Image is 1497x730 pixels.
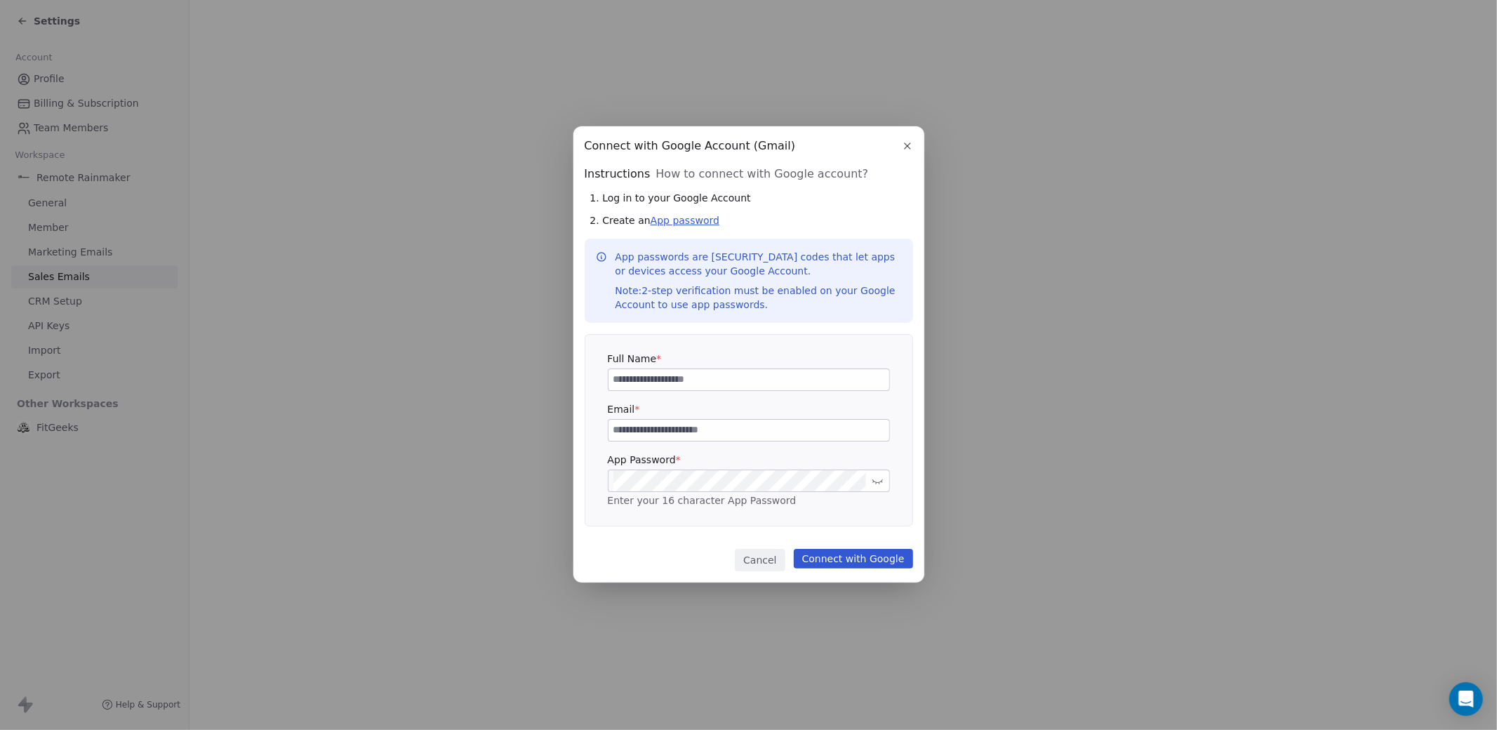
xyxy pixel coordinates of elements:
img: tab_keywords_by_traffic_grey.svg [140,81,151,93]
span: 1. Log in to your Google Account [590,191,751,205]
span: Enter your 16 character App Password [608,495,797,506]
div: Domain Overview [53,83,126,92]
span: Note: [616,285,642,296]
span: 2. Create an [590,213,720,227]
img: website_grey.svg [22,36,34,48]
img: tab_domain_overview_orange.svg [38,81,49,93]
label: Email [608,402,890,416]
span: Connect with Google Account (Gmail) [585,138,796,154]
div: 2-step verification must be enabled on your Google Account to use app passwords. [616,284,902,312]
button: Cancel [735,549,785,571]
label: Full Name [608,352,890,366]
button: Connect with Google [794,549,913,569]
span: How to connect with Google account? [656,166,868,182]
a: App password [651,215,719,226]
img: logo_orange.svg [22,22,34,34]
div: Keywords by Traffic [155,83,237,92]
p: App passwords are [SECURITY_DATA] codes that let apps or devices access your Google Account. [616,250,902,312]
span: Instructions [585,166,651,182]
div: v 4.0.25 [39,22,69,34]
label: App Password [608,453,890,467]
div: Domain: [DOMAIN_NAME] [36,36,154,48]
